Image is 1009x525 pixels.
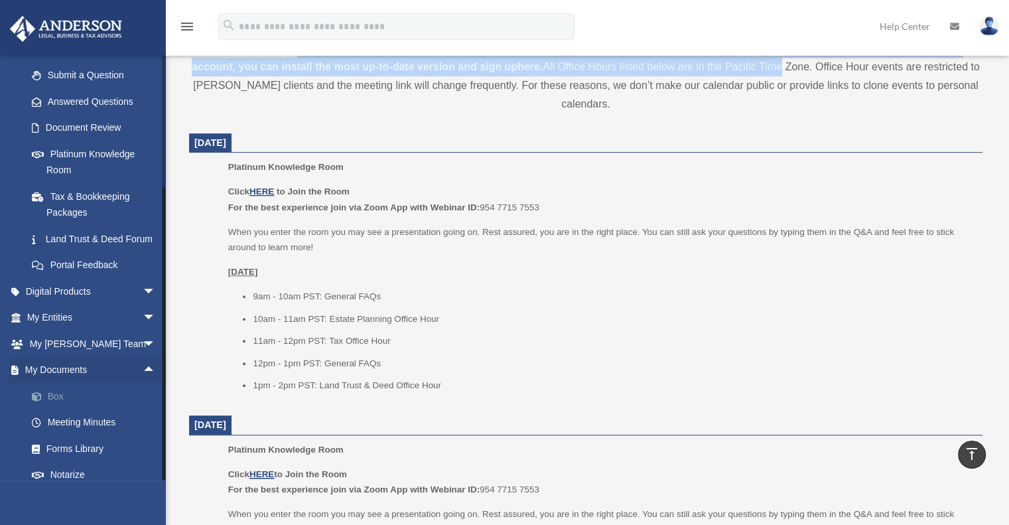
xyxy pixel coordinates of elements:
a: Land Trust & Deed Forum [19,226,176,252]
a: My Documentsarrow_drop_up [9,357,176,384]
li: 11am - 12pm PST: Tax Office Hour [253,333,973,349]
i: menu [179,19,195,35]
a: Portal Feedback [19,252,176,279]
p: When you enter the room you may see a presentation going on. Rest assured, you are in the right p... [228,224,973,256]
a: Meeting Minutes [19,410,176,436]
img: User Pic [979,17,999,36]
a: vertical_align_top [958,441,986,469]
a: Forms Library [19,435,176,462]
span: arrow_drop_down [143,331,169,358]
li: 10am - 11am PST: Estate Planning Office Hour [253,311,973,327]
a: Document Review [19,115,176,141]
span: Platinum Knowledge Room [228,445,344,455]
a: Box [19,383,176,410]
p: 954 7715 7553 [228,467,973,498]
li: 12pm - 1pm PST: General FAQs [253,356,973,372]
a: Notarize [19,462,176,488]
a: Submit a Question [19,62,176,89]
a: here [517,61,540,72]
a: Tax & Bookkeeping Packages [19,183,176,226]
span: Platinum Knowledge Room [228,162,344,172]
span: arrow_drop_down [143,305,169,332]
b: Click to Join the Room [228,469,347,479]
li: 9am - 10am PST: General FAQs [253,289,973,305]
b: For the best experience join via Zoom App with Webinar ID: [228,485,480,494]
a: My [PERSON_NAME] Teamarrow_drop_down [9,331,176,357]
div: All Office Hours listed below are in the Pacific Time Zone. Office Hour events are restricted to ... [189,39,982,113]
a: Answered Questions [19,88,176,115]
a: Platinum Knowledge Room [19,141,169,183]
b: to Join the Room [277,187,350,196]
strong: *This room is being hosted on Zoom. You will be required to log in to your personal Zoom account ... [192,42,960,72]
a: Digital Productsarrow_drop_down [9,278,176,305]
span: arrow_drop_down [143,278,169,305]
b: For the best experience join via Zoom App with Webinar ID: [228,202,480,212]
a: HERE [249,469,274,479]
p: 954 7715 7553 [228,184,973,215]
span: [DATE] [194,137,226,148]
i: vertical_align_top [964,446,980,462]
a: HERE [249,187,274,196]
span: arrow_drop_up [143,357,169,384]
b: Click [228,187,277,196]
i: search [222,18,236,33]
a: My Entitiesarrow_drop_down [9,305,176,331]
a: menu [179,23,195,35]
img: Anderson Advisors Platinum Portal [6,16,126,42]
span: [DATE] [194,419,226,430]
strong: . [540,61,543,72]
li: 1pm - 2pm PST: Land Trust & Deed Office Hour [253,378,973,394]
u: [DATE] [228,267,258,277]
